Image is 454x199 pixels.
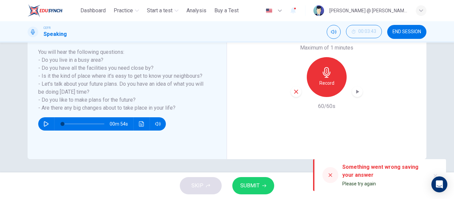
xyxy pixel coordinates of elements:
[342,163,425,179] div: Something went wrong saving your answer
[232,177,274,194] button: SUBMIT
[78,5,108,17] button: Dashboard
[387,25,426,39] button: END SESSION
[319,79,334,87] h6: Record
[44,30,67,38] h1: Speaking
[327,25,341,39] div: Mute
[300,44,353,52] h6: Maximum of 1 minutes
[28,4,62,17] img: ELTC logo
[313,5,324,16] img: Profile picture
[28,4,78,17] a: ELTC logo
[431,176,447,192] div: Open Intercom Messenger
[80,7,106,15] span: Dashboard
[184,5,209,17] button: Analysis
[110,117,133,131] span: 00m 54s
[329,7,408,15] div: [PERSON_NAME] @ [PERSON_NAME]
[358,29,376,34] span: 00:03:43
[147,7,172,15] span: Start a test
[393,29,421,35] span: END SESSION
[342,181,376,186] span: Please try again
[214,7,239,15] span: Buy a Test
[111,5,142,17] button: Practice
[114,7,133,15] span: Practice
[38,24,208,112] h6: Listen to the track below to hear an example of the questions you may hear during Part 1 of the S...
[186,7,206,15] span: Analysis
[265,8,273,13] img: en
[318,102,335,110] h6: 60/60s
[307,57,347,97] button: Record
[346,25,382,39] div: Hide
[346,25,382,38] button: 00:03:43
[144,5,181,17] button: Start a test
[136,117,147,131] button: Click to see the audio transcription
[44,26,51,30] span: CEFR
[240,181,260,190] span: SUBMIT
[212,5,241,17] button: Buy a Test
